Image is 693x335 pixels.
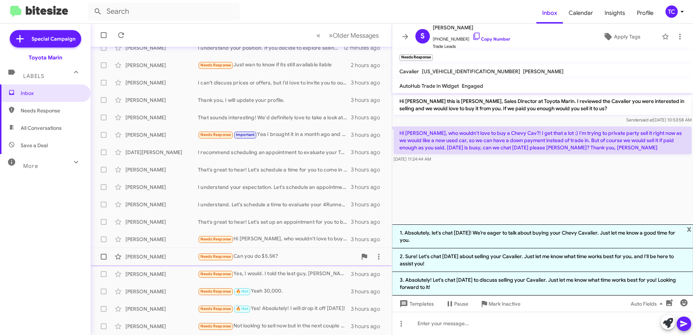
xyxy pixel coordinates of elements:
button: Next [324,28,383,43]
div: Hi [PERSON_NAME], who wouldn't love to buy a Chevy Cav?! I get that a lot :) I'm trying to privat... [198,235,351,243]
span: Needs Response [200,237,231,241]
span: Needs Response [200,132,231,137]
div: [PERSON_NAME] [125,166,198,173]
span: « [316,31,320,40]
span: [PERSON_NAME] [523,68,564,75]
div: [PERSON_NAME] [125,288,198,295]
span: AutoHub Trade In Widget [399,83,459,89]
span: Older Messages [333,32,379,40]
span: All Conversations [21,124,62,132]
div: TC [665,5,678,18]
div: [PERSON_NAME] [125,44,198,51]
div: 12 minutes ago [343,44,386,51]
span: Pause [454,297,468,310]
div: [DATE][PERSON_NAME] [125,149,198,156]
span: » [329,31,333,40]
div: [PERSON_NAME] [125,114,198,121]
a: Inbox [536,3,563,24]
div: [PERSON_NAME] [125,305,198,313]
span: S [420,30,425,42]
span: Needs Response [200,63,231,67]
button: Auto Fields [625,297,671,310]
div: [PERSON_NAME] [125,62,198,69]
div: 3 hours ago [351,305,386,313]
div: I understand your position. If you decide to explore selling your vehicle in the future, feel fre... [198,44,343,51]
div: 3 hours ago [351,96,386,104]
a: Special Campaign [10,30,81,47]
div: I understand. Let’s schedule a time to evaluate your 4Runner and provide you with an offer. When ... [198,201,351,208]
div: I recommend scheduling an appointment to evaluate your Tundra Crewmax and discuss our offer in de... [198,149,351,156]
div: 3 hours ago [351,166,386,173]
button: Previous [312,28,325,43]
div: 3 hours ago [351,236,386,243]
span: [PHONE_NUMBER] [433,32,510,43]
div: Just wan to know if its still available ilable [198,61,351,69]
span: Cavalier [399,68,419,75]
div: 3 hours ago [351,218,386,226]
div: I understand your expectation. Let's schedule an appointment to discuss your Tacoma in detail and... [198,183,351,191]
div: Yea I brought it in a month ago and you did [198,131,351,139]
span: Needs Response [200,289,231,294]
div: 3 hours ago [351,323,386,330]
a: Profile [631,3,659,24]
div: [PERSON_NAME] [125,96,198,104]
span: Needs Response [200,254,231,259]
span: Engaged [462,83,483,89]
li: 1. Absolutely, let's chat [DATE]! We’re eager to talk about buying your Chevy Cavalier. Just let ... [392,224,693,248]
div: [PERSON_NAME] [125,131,198,138]
div: [PERSON_NAME] [125,253,198,260]
button: Mark Inactive [474,297,526,310]
button: Pause [440,297,474,310]
nav: Page navigation example [312,28,383,43]
span: Templates [398,297,434,310]
div: That's great to hear! Let's set up an appointment for you to bring in the Compass so we can discu... [198,218,351,226]
div: 3 hours ago [351,79,386,86]
small: Needs Response [399,54,433,61]
div: I can’t discuss prices or offers, but I’d love to invite you to our dealership to evaluate your E... [198,79,351,86]
div: Yes, I would. I told the last guy, [PERSON_NAME], I needed to get $25,000 to match my offer from ... [198,270,351,278]
div: Thank you, I will update your profile. [198,96,351,104]
div: 3 hours ago [351,149,386,156]
div: 3 hours ago [351,201,386,208]
p: Hi [PERSON_NAME], who wouldn't love to buy a Chevy Cav?! I get that a lot :) I'm trying to privat... [394,127,692,154]
span: Inbox [21,90,82,97]
button: Apply Tags [585,30,658,43]
div: 2 hours ago [351,62,386,69]
div: [PERSON_NAME] [125,201,198,208]
span: Important [236,132,255,137]
div: Can you do $5.5K? [198,252,357,261]
span: Trade Leads [433,43,510,50]
div: Yeah 30,000. [198,287,351,295]
div: [PERSON_NAME] [125,270,198,278]
span: Special Campaign [32,35,75,42]
div: 3 hours ago [351,183,386,191]
a: Calendar [563,3,599,24]
span: [DATE] 11:24:44 AM [394,156,431,162]
span: Labels [23,73,44,79]
span: Needs Response [200,272,231,276]
button: Templates [392,297,440,310]
div: 3 hours ago [351,270,386,278]
div: [PERSON_NAME] [125,323,198,330]
div: [PERSON_NAME] [125,183,198,191]
p: Hi [PERSON_NAME] this is [PERSON_NAME], Sales Director at Toyota Marin. I reviewed the Cavalier y... [394,95,692,115]
li: 3. Absolutely! Let's chat [DATE] to discuss selling your Cavalier. Just let me know what time wor... [392,272,693,295]
a: Insights [599,3,631,24]
button: TC [659,5,685,18]
span: 🔥 Hot [236,306,248,311]
span: Save a Deal [21,142,48,149]
div: That's great to hear! Let's schedule a time for you to come in and discuss your Grand Wagoneer L.... [198,166,351,173]
div: Toyota Marin [29,54,62,61]
span: Auto Fields [631,297,665,310]
div: Not looking to sell now but in the next couple of months - looking for $13.5k [198,322,351,330]
span: [US_VEHICLE_IDENTIFICATION_NUMBER] [422,68,520,75]
span: Mark Inactive [489,297,520,310]
span: Needs Response [200,324,231,328]
div: [PERSON_NAME] [125,236,198,243]
span: x [687,224,692,233]
div: Yes! Absolutely! I will drop it off [DATE]! [198,305,351,313]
